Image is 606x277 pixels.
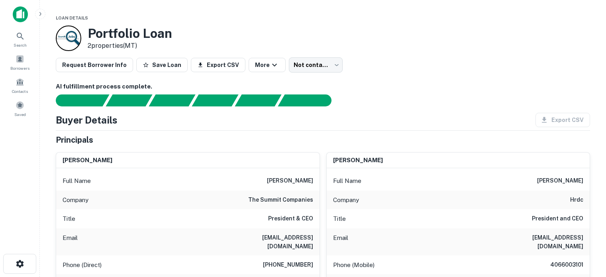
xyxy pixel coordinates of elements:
h6: [EMAIL_ADDRESS][DOMAIN_NAME] [488,233,583,251]
div: AI fulfillment process complete. [278,94,341,106]
h6: the summit companies [248,195,313,205]
h6: AI fulfillment process complete. [56,82,590,91]
span: Contacts [12,88,28,94]
p: Title [63,214,75,224]
div: Sending borrower request to AI... [46,94,106,106]
h4: Buyer Details [56,113,118,127]
p: Company [333,195,359,205]
span: Saved [14,111,26,118]
p: Title [333,214,346,224]
h6: [PERSON_NAME] [267,176,313,186]
h6: [PERSON_NAME] [333,156,383,165]
iframe: Chat Widget [566,213,606,251]
p: Full Name [63,176,91,186]
h6: President and CEO [532,214,583,224]
p: Phone (Direct) [63,260,102,270]
h6: [PHONE_NUMBER] [263,260,313,270]
h6: [PERSON_NAME] [63,156,112,165]
h6: President & CEO [268,214,313,224]
a: Contacts [2,75,37,96]
a: Search [2,28,37,50]
a: Borrowers [2,51,37,73]
h6: [EMAIL_ADDRESS][DOMAIN_NAME] [218,233,313,251]
p: Email [333,233,348,251]
div: Your request is received and processing... [106,94,152,106]
p: Full Name [333,176,361,186]
span: Search [14,42,27,48]
div: Documents found, AI parsing details... [149,94,195,106]
h6: 4066003101 [535,260,583,270]
div: Principals found, still searching for contact information. This may take time... [235,94,281,106]
button: Save Loan [136,58,188,72]
button: Export CSV [191,58,245,72]
span: Borrowers [10,65,29,71]
h6: hrdc [570,195,583,205]
p: Email [63,233,78,251]
h6: [PERSON_NAME] [537,176,583,186]
div: Principals found, AI now looking for contact information... [192,94,238,106]
p: 2 properties (MT) [88,41,172,51]
img: capitalize-icon.png [13,6,28,22]
button: More [249,58,286,72]
h3: Portfolio Loan [88,26,172,41]
p: Phone (Mobile) [333,260,375,270]
button: Request Borrower Info [56,58,133,72]
div: Not contacted [289,57,343,73]
p: Company [63,195,88,205]
h5: Principals [56,134,93,146]
span: Loan Details [56,16,88,20]
a: Saved [2,98,37,119]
